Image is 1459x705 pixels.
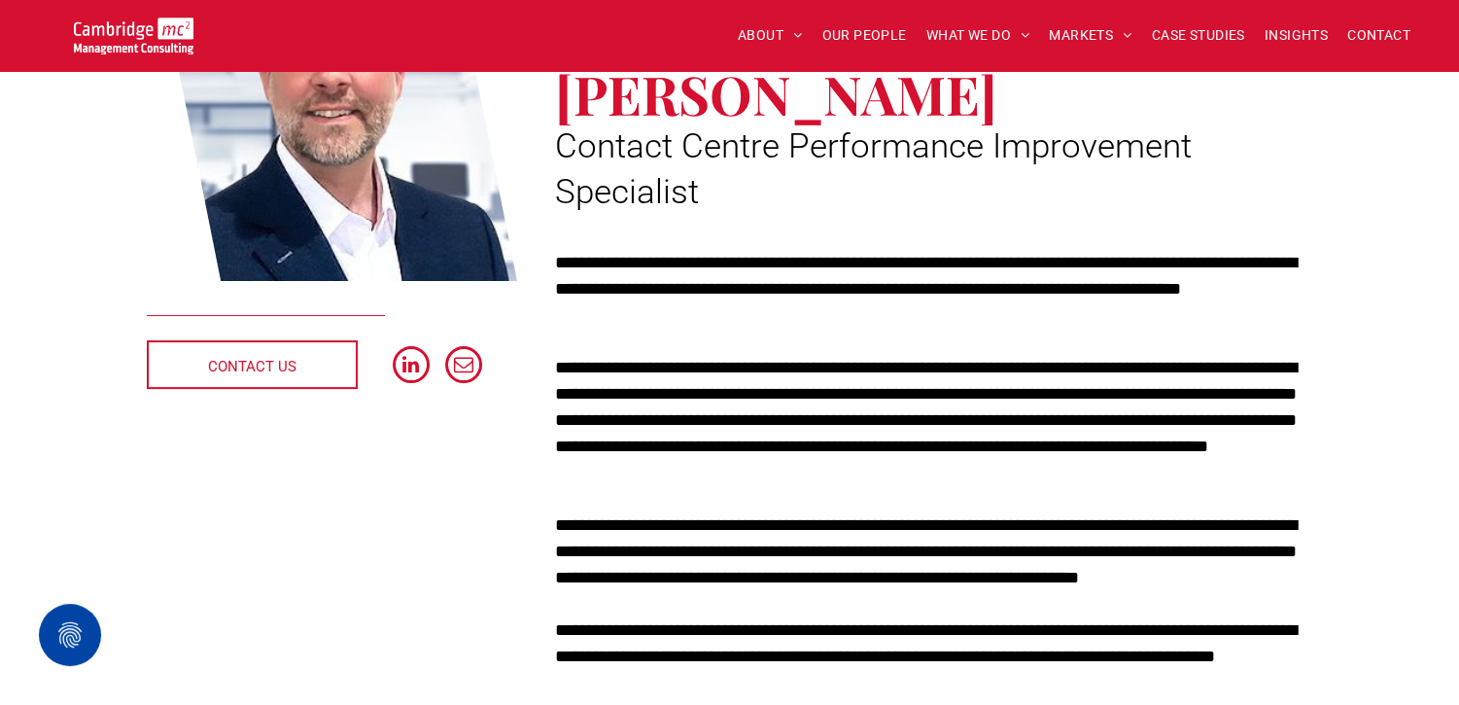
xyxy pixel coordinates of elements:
span: CONTACT US [208,342,296,391]
img: Go to Homepage [74,18,193,54]
a: MARKETS [1039,20,1141,51]
a: CASE STUDIES [1142,20,1255,51]
a: Your Business Transformed | Cambridge Management Consulting [74,20,193,41]
span: Contact Centre Performance Improvement Specialist [554,126,1191,212]
span: [PERSON_NAME] [554,57,996,129]
a: ABOUT [728,20,813,51]
a: email [445,346,482,388]
a: CONTACT US [147,340,358,389]
a: CONTACT [1337,20,1420,51]
a: INSIGHTS [1255,20,1337,51]
a: linkedin [393,346,430,388]
a: WHAT WE DO [917,20,1040,51]
a: OUR PEOPLE [812,20,916,51]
